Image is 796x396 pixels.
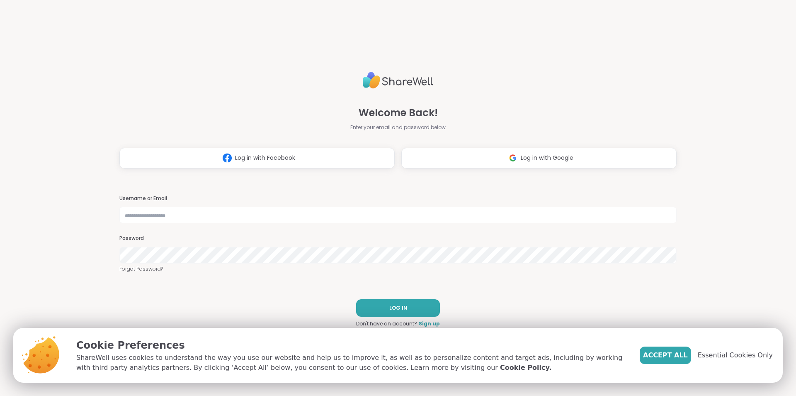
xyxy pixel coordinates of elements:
img: ShareWell Logo [363,68,433,92]
img: ShareWell Logomark [219,150,235,166]
span: Accept All [643,350,688,360]
span: Enter your email and password below [350,124,446,131]
a: Forgot Password? [119,265,677,273]
button: Log in with Facebook [119,148,395,169]
button: Accept All [640,347,691,364]
img: ShareWell Logomark [505,150,521,166]
h3: Username or Email [119,195,677,202]
span: LOG IN [389,304,407,312]
p: ShareWell uses cookies to understand the way you use our website and help us to improve it, as we... [76,353,626,373]
span: Log in with Facebook [235,154,295,162]
h3: Password [119,235,677,242]
span: Essential Cookies Only [698,350,773,360]
a: Cookie Policy. [500,363,551,373]
span: Log in with Google [521,154,573,162]
button: Log in with Google [401,148,677,169]
button: LOG IN [356,299,440,317]
span: Welcome Back! [359,105,438,120]
p: Cookie Preferences [76,338,626,353]
span: Don't have an account? [356,320,417,328]
a: Sign up [419,320,440,328]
